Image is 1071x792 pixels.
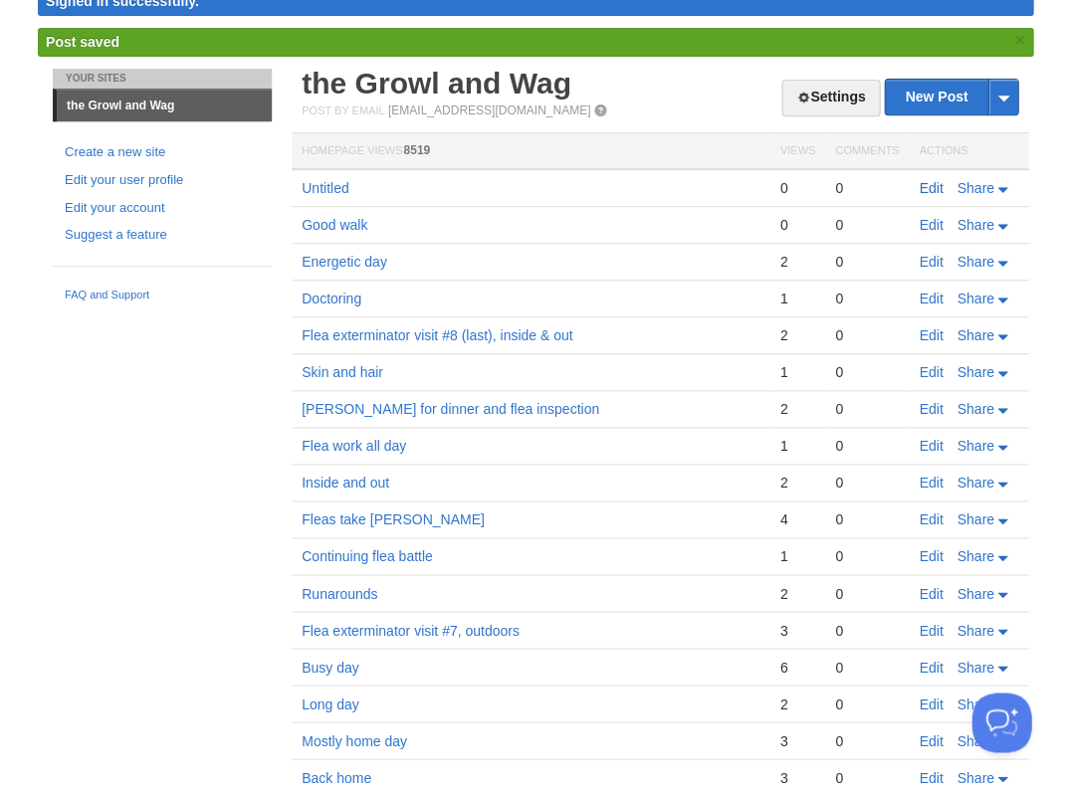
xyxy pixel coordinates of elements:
[919,548,943,564] a: Edit
[919,475,943,491] a: Edit
[781,80,880,116] a: Settings
[835,658,899,676] div: 0
[919,732,943,748] a: Edit
[65,170,260,191] a: Edit your user profile
[302,291,361,306] a: Doctoring
[779,621,814,639] div: 3
[57,90,272,121] a: the Growl and Wag
[957,180,993,196] span: Share
[779,326,814,344] div: 2
[65,198,260,219] a: Edit your account
[779,400,814,418] div: 2
[919,180,943,196] a: Edit
[46,34,119,50] span: Post saved
[302,254,387,270] a: Energetic day
[779,290,814,307] div: 1
[779,474,814,492] div: 2
[292,133,769,170] th: Homepage Views
[779,584,814,602] div: 2
[302,438,406,454] a: Flea work all day
[919,695,943,711] a: Edit
[302,217,367,233] a: Good walk
[919,364,943,380] a: Edit
[835,400,899,418] div: 0
[302,659,359,675] a: Busy day
[302,585,377,601] a: Runarounds
[957,622,993,638] span: Share
[957,291,993,306] span: Share
[779,658,814,676] div: 6
[835,474,899,492] div: 0
[835,326,899,344] div: 0
[403,143,430,157] span: 8519
[957,585,993,601] span: Share
[53,69,272,89] li: Your Sites
[957,769,993,785] span: Share
[919,217,943,233] a: Edit
[957,364,993,380] span: Share
[65,225,260,246] a: Suggest a feature
[919,585,943,601] a: Edit
[957,695,993,711] span: Share
[835,731,899,749] div: 0
[835,694,899,712] div: 0
[957,548,993,564] span: Share
[919,511,943,527] a: Edit
[65,287,260,304] a: FAQ and Support
[302,695,359,711] a: Long day
[919,327,943,343] a: Edit
[835,363,899,381] div: 0
[971,693,1031,752] iframe: Help Scout Beacon - Open
[835,547,899,565] div: 0
[779,437,814,455] div: 1
[835,253,899,271] div: 0
[835,584,899,602] div: 0
[302,511,485,527] a: Fleas take [PERSON_NAME]
[835,768,899,786] div: 0
[388,103,590,117] a: [EMAIL_ADDRESS][DOMAIN_NAME]
[919,769,943,785] a: Edit
[957,254,993,270] span: Share
[302,622,520,638] a: Flea exterminator visit #7, outdoors
[302,475,389,491] a: Inside and out
[302,327,572,343] a: Flea exterminator visit #8 (last), inside & out
[957,217,993,233] span: Share
[957,732,993,748] span: Share
[779,694,814,712] div: 2
[302,180,348,196] a: Untitled
[835,510,899,528] div: 0
[919,438,943,454] a: Edit
[302,732,407,748] a: Mostly home day
[957,511,993,527] span: Share
[919,622,943,638] a: Edit
[1010,28,1028,53] a: ×
[835,290,899,307] div: 0
[779,179,814,197] div: 0
[835,437,899,455] div: 0
[779,363,814,381] div: 1
[769,133,824,170] th: Views
[302,548,433,564] a: Continuing flea battle
[919,659,943,675] a: Edit
[302,364,383,380] a: Skin and hair
[779,547,814,565] div: 1
[919,401,943,417] a: Edit
[779,731,814,749] div: 3
[302,67,571,99] a: the Growl and Wag
[302,104,384,116] span: Post by Email
[779,510,814,528] div: 4
[302,401,599,417] a: [PERSON_NAME] for dinner and flea inspection
[779,768,814,786] div: 3
[835,621,899,639] div: 0
[957,659,993,675] span: Share
[835,179,899,197] div: 0
[919,254,943,270] a: Edit
[909,133,1028,170] th: Actions
[779,253,814,271] div: 2
[957,438,993,454] span: Share
[957,401,993,417] span: Share
[65,142,260,163] a: Create a new site
[885,80,1017,114] a: New Post
[302,769,371,785] a: Back home
[919,291,943,306] a: Edit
